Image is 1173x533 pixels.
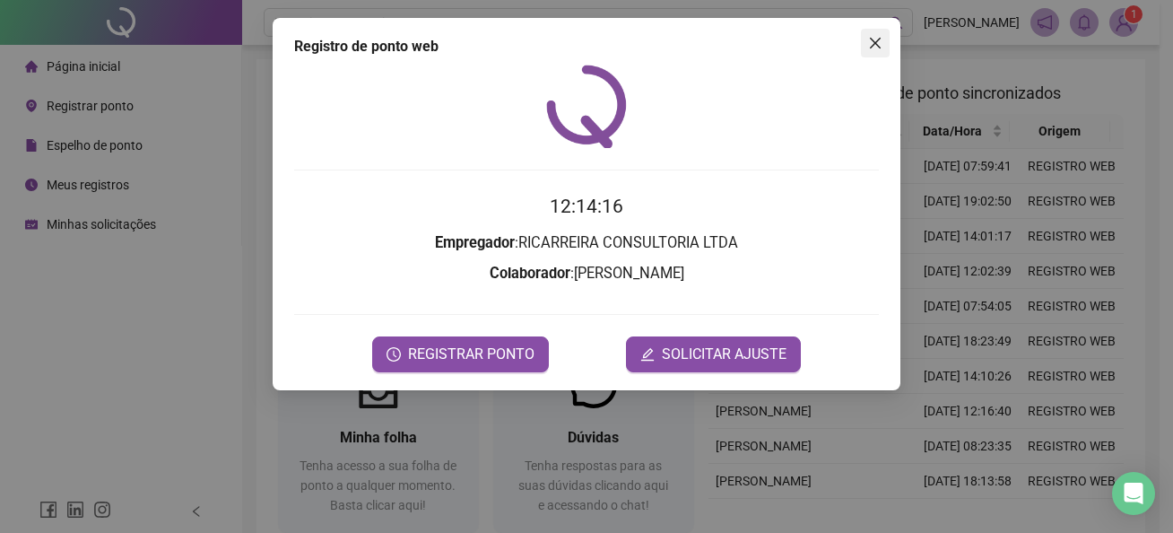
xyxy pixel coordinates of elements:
[294,36,879,57] div: Registro de ponto web
[435,234,515,251] strong: Empregador
[868,36,882,50] span: close
[1112,472,1155,515] div: Open Intercom Messenger
[294,232,879,255] h3: : RICARREIRA CONSULTORIA LTDA
[294,262,879,285] h3: : [PERSON_NAME]
[640,347,655,362] span: edit
[490,265,570,282] strong: Colaborador
[626,336,801,372] button: editSOLICITAR AJUSTE
[408,344,534,365] span: REGISTRAR PONTO
[861,29,890,57] button: Close
[372,336,549,372] button: REGISTRAR PONTO
[662,344,786,365] span: SOLICITAR AJUSTE
[550,196,623,217] time: 12:14:16
[546,65,627,148] img: QRPoint
[387,347,401,362] span: clock-circle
